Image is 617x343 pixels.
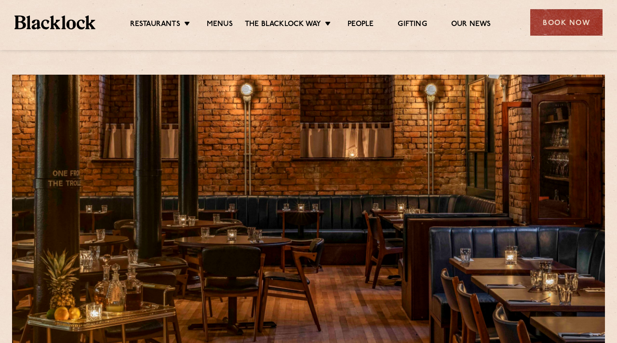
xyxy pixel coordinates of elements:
[245,20,321,30] a: The Blacklock Way
[207,20,233,30] a: Menus
[398,20,427,30] a: Gifting
[451,20,491,30] a: Our News
[130,20,180,30] a: Restaurants
[14,15,95,29] img: BL_Textured_Logo-footer-cropped.svg
[348,20,374,30] a: People
[530,9,603,36] div: Book Now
